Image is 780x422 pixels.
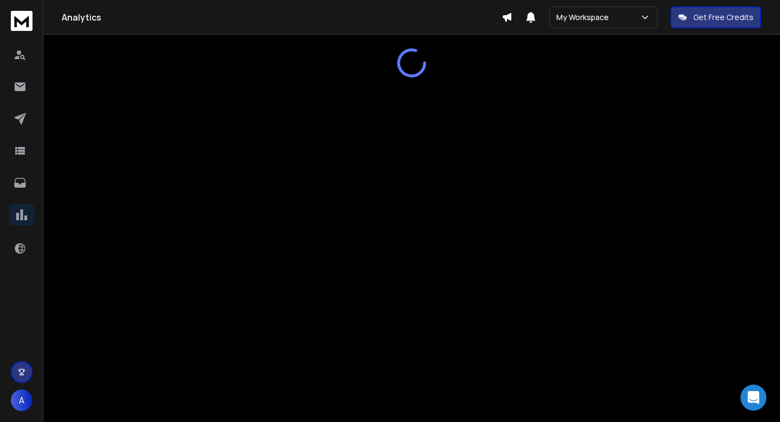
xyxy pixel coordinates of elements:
p: Get Free Credits [693,12,753,23]
button: A [11,389,32,411]
h1: Analytics [62,11,502,24]
div: Open Intercom Messenger [740,385,766,411]
p: My Workspace [556,12,613,23]
button: Get Free Credits [671,7,761,28]
img: logo [11,11,32,31]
